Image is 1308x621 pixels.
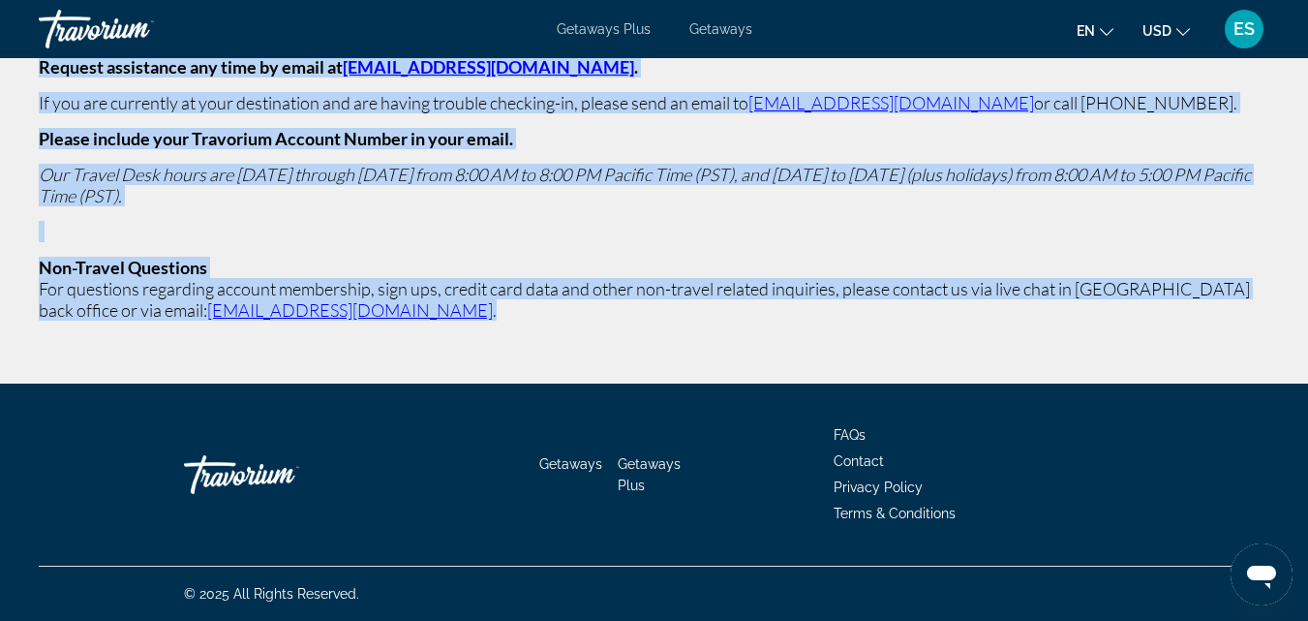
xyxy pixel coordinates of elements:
[39,278,1269,321] p: For questions regarding account membership, sign ups, credit card data and other non-travel relat...
[39,56,638,78] strong: Request assistance any time by email at .
[618,456,681,493] a: Getaways Plus
[39,4,232,54] a: Travorium
[39,92,1269,113] p: If you are currently at your destination and are having trouble checking-in, please send an email...
[39,257,207,278] strong: Non-Travel Questions
[39,128,513,149] b: Please include your Travorium Account Number in your email.
[689,21,752,37] a: Getaways
[834,453,884,469] a: Contact
[39,164,1251,206] em: Our Travel Desk hours are [DATE] through [DATE] from 8:00 AM to 8:00 PM Pacific Time (PST), and [...
[1142,23,1171,39] span: USD
[1142,16,1190,45] button: Change currency
[539,456,602,472] a: Getaways
[834,480,923,495] a: Privacy Policy
[184,586,359,602] span: © 2025 All Rights Reserved.
[184,446,378,504] a: Go Home
[1231,543,1293,605] iframe: Button to launch messaging window
[343,56,634,78] a: [EMAIL_ADDRESS][DOMAIN_NAME]
[748,92,1034,113] a: [EMAIL_ADDRESS][DOMAIN_NAME]
[207,299,493,321] a: [EMAIL_ADDRESS][DOMAIN_NAME]
[1219,9,1269,49] button: User Menu
[834,506,956,521] a: Terms & Conditions
[834,427,866,443] a: FAQs
[557,21,651,37] a: Getaways Plus
[1233,19,1255,39] span: ES
[1077,23,1095,39] span: en
[1077,16,1113,45] button: Change language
